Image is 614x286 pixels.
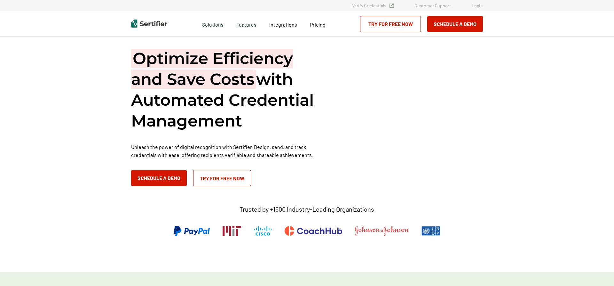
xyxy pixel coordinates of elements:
img: UNDP [421,226,440,236]
span: Solutions [202,20,224,28]
a: Try for Free Now [193,170,251,186]
img: Cisco [254,226,272,236]
img: Massachusetts Institute of Technology [223,226,241,236]
span: Features [236,20,256,28]
img: Verified [390,4,394,8]
a: Try for Free Now [360,16,421,32]
a: Login [472,3,483,8]
img: CoachHub [285,226,342,236]
p: Trusted by +1500 Industry-Leading Organizations [240,205,374,213]
h1: with Automated Credential Management [131,48,323,131]
a: Integrations [269,20,297,28]
img: Johnson & Johnson [355,226,409,236]
a: Customer Support [414,3,451,8]
span: Pricing [310,21,326,28]
img: Sertifier | Digital Credentialing Platform [131,20,167,28]
span: Optimize Efficiency and Save Costs [131,49,293,89]
a: Pricing [310,20,326,28]
span: Integrations [269,21,297,28]
img: PayPal [174,226,210,236]
a: Verify Credentials [352,3,394,8]
p: Unleash the power of digital recognition with Sertifier. Design, send, and track credentials with... [131,143,323,159]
